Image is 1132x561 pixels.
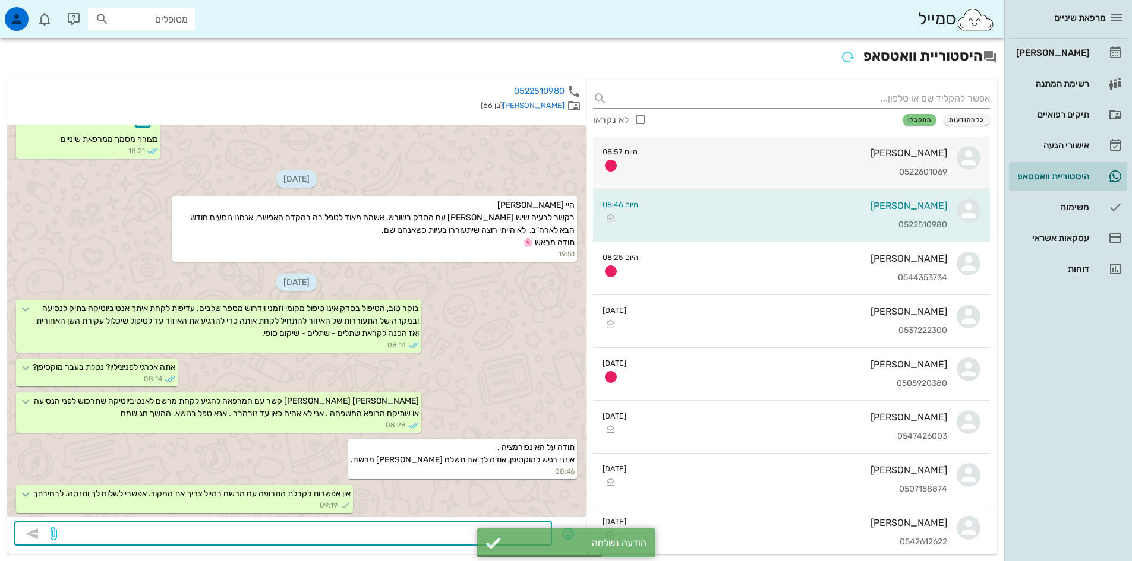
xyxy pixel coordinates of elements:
[1009,162,1127,191] a: היסטוריית וואטסאפ
[636,484,947,495] div: 0507158874
[1014,202,1089,212] div: משימות
[918,7,995,32] div: סמייל
[636,359,947,370] div: [PERSON_NAME]
[956,8,995,31] img: SmileCloud logo
[1014,233,1089,243] div: עסקאות אשראי
[1014,48,1089,58] div: [PERSON_NAME]
[1014,141,1089,150] div: אישורי הגעה
[603,146,638,157] small: היום 08:57
[387,340,406,350] span: 08:14
[603,410,626,421] small: [DATE]
[33,362,175,372] span: אתה אלרגי לפניצילין? נטלת בעבר מוקסיפן?
[32,396,419,419] span: [PERSON_NAME] [PERSON_NAME] קשר עם המרפאה להגיע לקחת מרשם לאנטיביוטיקה שתרכוש לפני הנסיעה או שתיק...
[1009,100,1127,129] a: תיקים רפואיים
[903,114,936,126] button: התקבלו
[648,253,947,264] div: [PERSON_NAME]
[34,303,419,338] span: בוקר טוב, הטיפול בסדק אינו טיפול מקומי וזמני וידרוש מספר שלבים. עדיפות לקחת איתך אנטיביוטיקה בתיק...
[481,101,503,110] span: (בן 66)
[603,516,626,527] small: [DATE]
[351,442,575,465] span: תודה על האינפורמציה . אינני רגיש למוקסיפן, אודה לך אם תשלח [PERSON_NAME] מרשם.
[144,373,162,384] span: 08:14
[1014,264,1089,274] div: דוחות
[351,466,575,477] small: 08:46
[507,537,647,549] div: הודעה נשלחה
[593,114,629,126] div: לא נקראו
[908,116,931,123] span: התקבלו
[1009,39,1127,67] a: [PERSON_NAME]
[1009,131,1127,160] a: אישורי הגעה
[276,274,317,291] span: [DATE]
[1009,255,1127,283] a: דוחות
[1054,12,1106,23] span: מרפאת שיניים
[636,326,947,336] div: 0537222300
[648,200,947,211] div: [PERSON_NAME]
[1014,172,1089,181] div: היסטוריית וואטסאפ
[636,537,947,547] div: 0542612622
[944,114,990,126] button: כל ההודעות
[648,220,947,230] div: 0522510980
[1009,193,1127,221] a: משימות
[386,420,406,430] span: 08:28
[612,89,990,108] input: אפשר להקליד שם או טלפון...
[503,101,565,110] a: [PERSON_NAME]
[647,167,947,178] div: 0522601069
[603,463,626,474] small: [DATE]
[636,464,947,476] div: [PERSON_NAME]
[636,517,947,528] div: [PERSON_NAME]
[1009,69,1127,98] a: רשימת המתנה
[636,432,947,442] div: 0547426003
[648,273,947,283] div: 0544353734
[61,134,158,144] span: מצורף מסמך ממרפאת שיניים
[636,306,947,317] div: [PERSON_NAME]
[514,86,565,96] a: 0522510980
[603,199,638,210] small: היום 08:46
[1009,224,1127,252] a: עסקאות אשראי
[276,170,317,188] span: [DATE]
[603,357,626,369] small: [DATE]
[320,500,338,511] span: 09:19
[636,379,947,389] div: 0505920380
[647,147,947,159] div: [PERSON_NAME]
[1014,110,1089,119] div: תיקים רפואיים
[174,249,575,259] small: 19:51
[1014,79,1089,88] div: רשימת המתנה
[603,305,626,316] small: [DATE]
[128,145,145,156] span: 18:21
[636,411,947,423] div: [PERSON_NAME]
[33,489,351,499] span: אין אפשרות לקבלת התרופה עם מרשם במייל צריך את המקור. אפשרי לשלוח לך ותנסה. לבחירתך
[7,45,997,68] h2: היסטוריית וואטסאפ
[949,116,985,123] span: כל ההודעות
[35,9,42,17] span: תג
[603,252,638,263] small: היום 08:25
